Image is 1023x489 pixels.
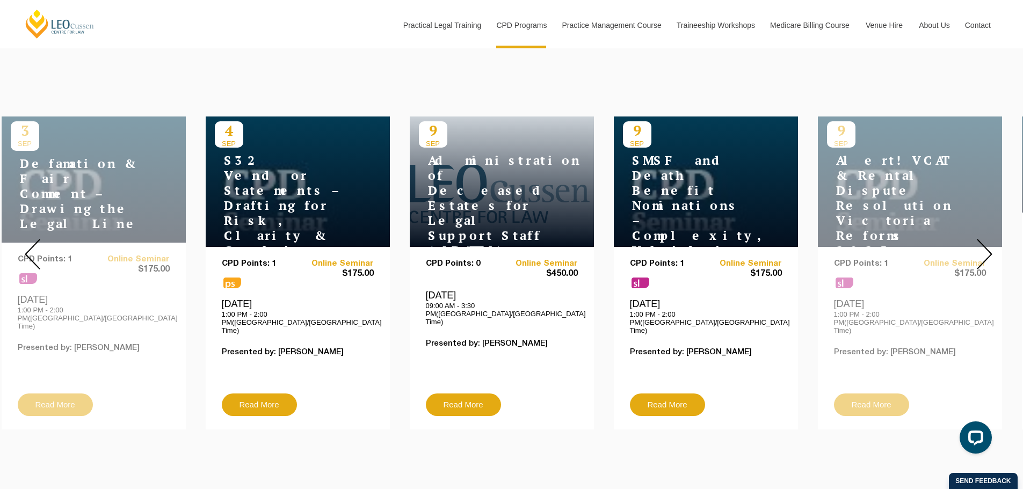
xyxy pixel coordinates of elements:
a: CPD Programs [488,2,554,48]
span: $175.00 [298,268,374,280]
span: $450.00 [502,268,578,280]
a: About Us [911,2,957,48]
span: ps [223,278,241,288]
a: Online Seminar [502,259,578,268]
p: Presented by: [PERSON_NAME] [426,339,578,348]
a: Read More [426,393,501,416]
a: Online Seminar [298,259,374,268]
a: Read More [222,393,297,416]
a: Practice Management Course [554,2,669,48]
a: Contact [957,2,999,48]
span: SEP [419,140,447,148]
p: 1:00 PM - 2:00 PM([GEOGRAPHIC_DATA]/[GEOGRAPHIC_DATA] Time) [630,310,782,334]
div: [DATE] [426,289,578,326]
a: Venue Hire [858,2,911,48]
h4: SMSF and Death Benefit Nominations – Complexity, Validity & Capacity [623,153,757,273]
p: Presented by: [PERSON_NAME] [222,348,374,357]
a: Read More [630,393,705,416]
p: CPD Points: 1 [222,259,298,268]
a: Practical Legal Training [395,2,489,48]
p: Presented by: [PERSON_NAME] [630,348,782,357]
a: [PERSON_NAME] Centre for Law [24,9,96,39]
span: SEP [215,140,243,148]
a: Online Seminar [706,259,782,268]
p: 9 [623,121,651,140]
p: CPD Points: 1 [630,259,706,268]
a: Medicare Billing Course [762,2,858,48]
h4: Administration of Deceased Estates for Legal Support Staff ([DATE]) [419,153,553,258]
p: 9 [419,121,447,140]
img: Prev [25,239,40,269]
span: SEP [623,140,651,148]
img: Next [977,239,992,269]
span: sl [632,278,649,288]
div: [DATE] [222,298,374,334]
a: Traineeship Workshops [669,2,762,48]
span: $175.00 [706,268,782,280]
iframe: LiveChat chat widget [951,417,996,462]
p: 4 [215,121,243,140]
div: [DATE] [630,298,782,334]
p: CPD Points: 0 [426,259,502,268]
p: 1:00 PM - 2:00 PM([GEOGRAPHIC_DATA]/[GEOGRAPHIC_DATA] Time) [222,310,374,334]
p: 09:00 AM - 3:30 PM([GEOGRAPHIC_DATA]/[GEOGRAPHIC_DATA] Time) [426,302,578,326]
h4: S32 Vendor Statements – Drafting for Risk, Clarity & Compliance [215,153,349,258]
